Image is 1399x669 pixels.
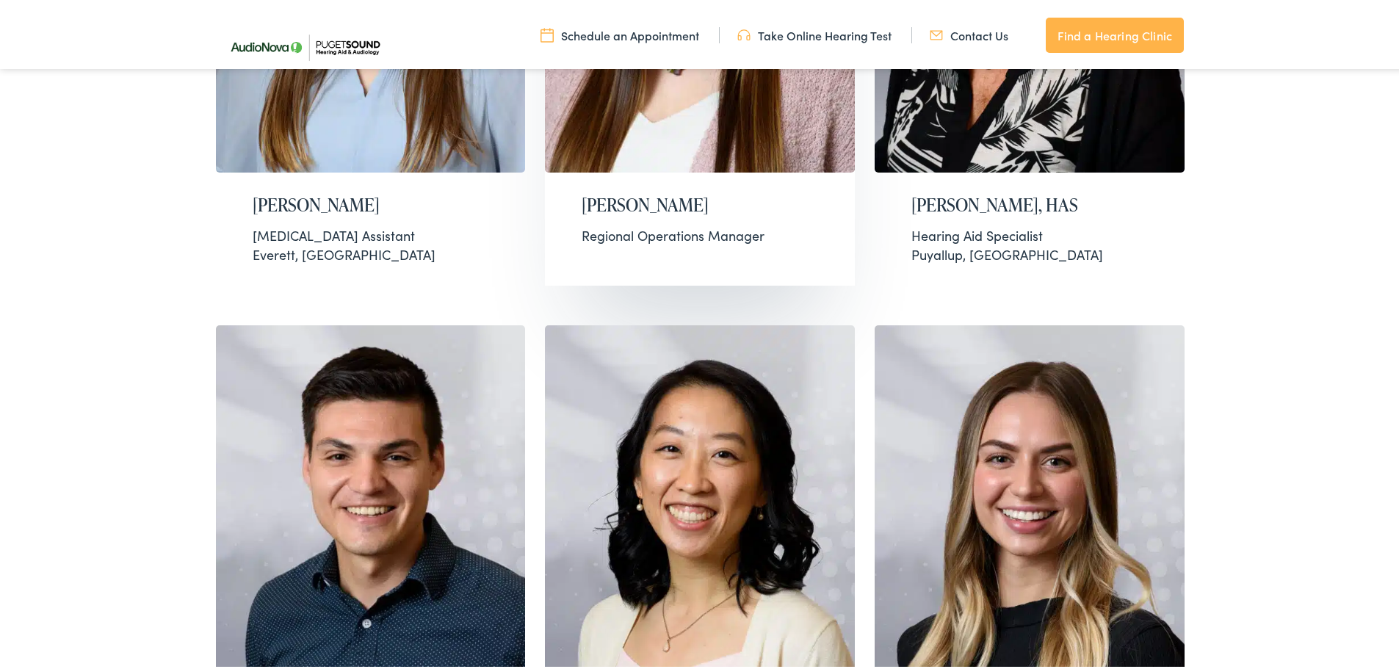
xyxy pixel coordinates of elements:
[737,24,892,40] a: Take Online Hearing Test
[253,223,489,260] div: Everett, [GEOGRAPHIC_DATA]
[911,223,1148,260] div: Puyallup, [GEOGRAPHIC_DATA]
[737,24,751,40] img: utility icon
[911,223,1148,242] div: Hearing Aid Specialist
[582,192,818,213] h2: [PERSON_NAME]
[253,223,489,242] div: [MEDICAL_DATA] Assistant
[541,24,554,40] img: utility icon
[541,24,699,40] a: Schedule an Appointment
[930,24,943,40] img: utility icon
[911,192,1148,213] h2: [PERSON_NAME], HAS
[930,24,1008,40] a: Contact Us
[253,192,489,213] h2: [PERSON_NAME]
[582,223,818,242] div: Regional Operations Manager
[1046,15,1184,50] a: Find a Hearing Clinic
